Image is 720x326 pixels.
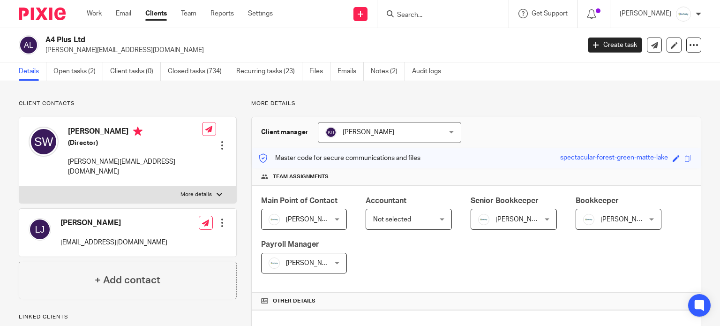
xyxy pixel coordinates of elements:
[412,62,448,81] a: Audit logs
[343,129,394,136] span: [PERSON_NAME]
[532,10,568,17] span: Get Support
[45,35,468,45] h2: A4 Plus Ltd
[261,197,337,205] span: Main Point of Contact
[133,127,142,136] i: Primary
[620,9,671,18] p: [PERSON_NAME]
[60,218,167,228] h4: [PERSON_NAME]
[210,9,234,18] a: Reports
[248,9,273,18] a: Settings
[60,238,167,247] p: [EMAIL_ADDRESS][DOMAIN_NAME]
[45,45,574,55] p: [PERSON_NAME][EMAIL_ADDRESS][DOMAIN_NAME]
[168,62,229,81] a: Closed tasks (734)
[273,173,329,181] span: Team assignments
[373,216,411,223] span: Not selected
[87,9,102,18] a: Work
[478,214,489,225] img: Infinity%20Logo%20with%20Whitespace%20.png
[19,35,38,55] img: svg%3E
[53,62,103,81] a: Open tasks (2)
[495,216,547,223] span: [PERSON_NAME]
[396,11,480,20] input: Search
[19,8,66,20] img: Pixie
[471,197,539,205] span: Senior Bookkeeper
[583,214,594,225] img: Infinity%20Logo%20with%20Whitespace%20.png
[180,191,212,198] p: More details
[110,62,161,81] a: Client tasks (0)
[269,214,280,225] img: Infinity%20Logo%20with%20Whitespace%20.png
[337,62,364,81] a: Emails
[273,297,315,305] span: Other details
[588,38,642,53] a: Create task
[19,100,237,107] p: Client contacts
[576,197,619,205] span: Bookkeeper
[19,313,237,321] p: Linked clients
[251,100,701,107] p: More details
[145,9,167,18] a: Clients
[116,9,131,18] a: Email
[261,241,319,248] span: Payroll Manager
[371,62,405,81] a: Notes (2)
[29,218,51,241] img: svg%3E
[366,197,406,205] span: Accountant
[68,138,202,148] h5: (Director)
[325,127,337,138] img: svg%3E
[68,157,202,176] p: [PERSON_NAME][EMAIL_ADDRESS][DOMAIN_NAME]
[261,128,308,137] h3: Client manager
[259,153,420,163] p: Master code for secure communications and files
[600,216,652,223] span: [PERSON_NAME]
[181,9,196,18] a: Team
[309,62,330,81] a: Files
[68,127,202,138] h4: [PERSON_NAME]
[236,62,302,81] a: Recurring tasks (23)
[286,216,337,223] span: [PERSON_NAME]
[676,7,691,22] img: Infinity%20Logo%20with%20Whitespace%20.png
[286,260,337,266] span: [PERSON_NAME]
[29,127,59,157] img: svg%3E
[19,62,46,81] a: Details
[560,153,668,164] div: spectacular-forest-green-matte-lake
[95,273,160,288] h4: + Add contact
[269,258,280,269] img: Infinity%20Logo%20with%20Whitespace%20.png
